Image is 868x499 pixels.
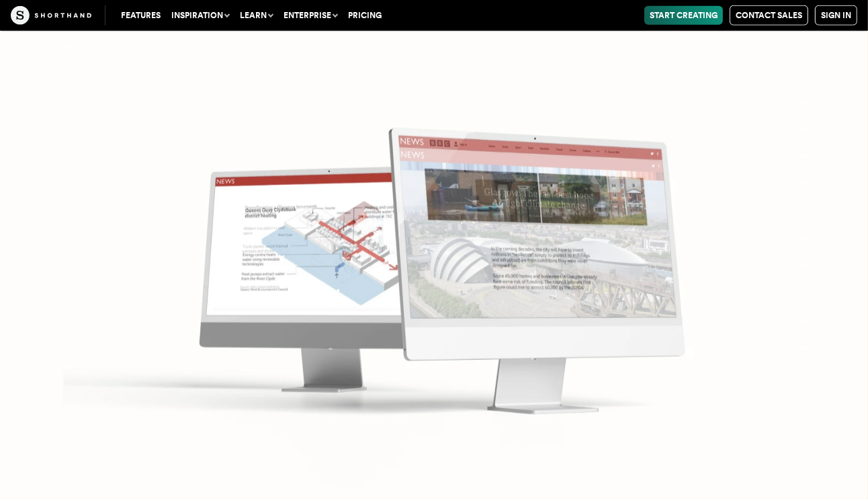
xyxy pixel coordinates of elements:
a: Contact Sales [730,5,808,26]
a: Features [116,6,166,25]
a: Start Creating [644,6,723,25]
button: Inspiration [166,6,234,25]
button: Enterprise [278,6,343,25]
button: Learn [234,6,278,25]
img: The Craft [11,6,91,25]
a: Sign in [815,5,857,26]
a: Pricing [343,6,387,25]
